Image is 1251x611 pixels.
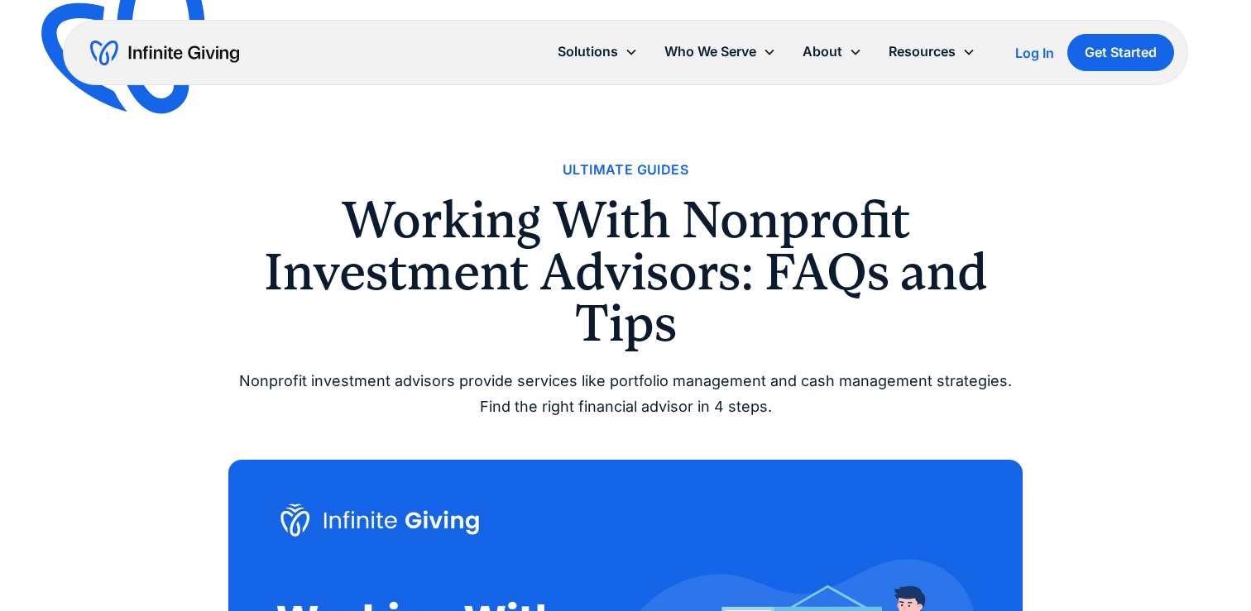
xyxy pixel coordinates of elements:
div: Who We Serve [664,41,756,63]
div: Log In [1015,46,1054,60]
a: home [90,40,239,66]
a: Log In [1015,43,1054,63]
div: Who We Serve [651,34,789,69]
div: Nonprofit investment advisors provide services like portfolio management and cash management stra... [228,369,1023,419]
a: Get Started [1067,34,1174,71]
a: Ultimate Guides [563,159,688,181]
h1: Working With Nonprofit Investment Advisors: FAQs and Tips [228,194,1023,349]
div: Solutions [558,41,618,63]
div: Solutions [544,34,651,69]
div: About [789,34,875,69]
div: Resources [875,34,989,69]
div: Resources [889,41,956,63]
div: About [803,41,842,63]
